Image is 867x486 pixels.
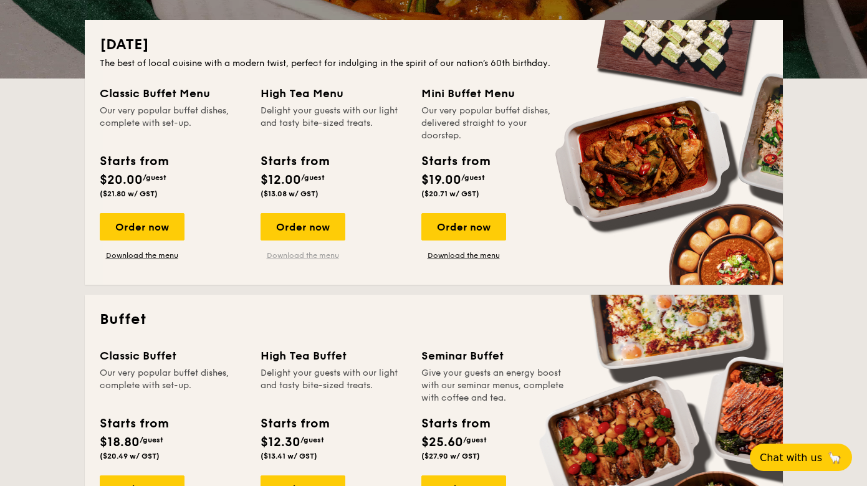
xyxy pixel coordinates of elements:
div: Give your guests an energy boost with our seminar menus, complete with coffee and tea. [421,367,567,404]
span: /guest [140,436,163,444]
a: Download the menu [100,250,184,260]
span: Chat with us [760,452,822,464]
button: Chat with us🦙 [750,444,852,471]
a: Download the menu [421,250,506,260]
div: High Tea Buffet [261,347,406,364]
div: High Tea Menu [261,85,406,102]
div: Our very popular buffet dishes, complete with set-up. [100,367,246,404]
span: ($13.08 w/ GST) [261,189,319,198]
span: /guest [461,173,485,182]
div: Starts from [421,414,489,433]
h2: Buffet [100,310,768,330]
span: ($27.90 w/ GST) [421,452,480,460]
div: Classic Buffet [100,347,246,364]
span: $25.60 [421,435,463,450]
span: /guest [300,436,324,444]
div: Starts from [261,414,328,433]
span: $19.00 [421,173,461,188]
div: Order now [100,213,184,241]
span: 🦙 [827,450,842,465]
div: Classic Buffet Menu [100,85,246,102]
div: Order now [421,213,506,241]
div: The best of local cuisine with a modern twist, perfect for indulging in the spirit of our nation’... [100,57,768,70]
div: Our very popular buffet dishes, complete with set-up. [100,105,246,142]
span: ($13.41 w/ GST) [261,452,317,460]
div: Starts from [100,414,168,433]
div: Delight your guests with our light and tasty bite-sized treats. [261,105,406,142]
span: $12.30 [261,435,300,450]
span: $18.80 [100,435,140,450]
span: $20.00 [100,173,143,188]
a: Download the menu [261,250,345,260]
span: ($20.49 w/ GST) [100,452,160,460]
span: ($20.71 w/ GST) [421,189,479,198]
span: /guest [143,173,166,182]
div: Starts from [421,152,489,171]
div: Mini Buffet Menu [421,85,567,102]
div: Delight your guests with our light and tasty bite-sized treats. [261,367,406,404]
span: /guest [301,173,325,182]
div: Starts from [261,152,328,171]
span: $12.00 [261,173,301,188]
h2: [DATE] [100,35,768,55]
span: ($21.80 w/ GST) [100,189,158,198]
div: Order now [261,213,345,241]
div: Starts from [100,152,168,171]
div: Seminar Buffet [421,347,567,364]
span: /guest [463,436,487,444]
div: Our very popular buffet dishes, delivered straight to your doorstep. [421,105,567,142]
